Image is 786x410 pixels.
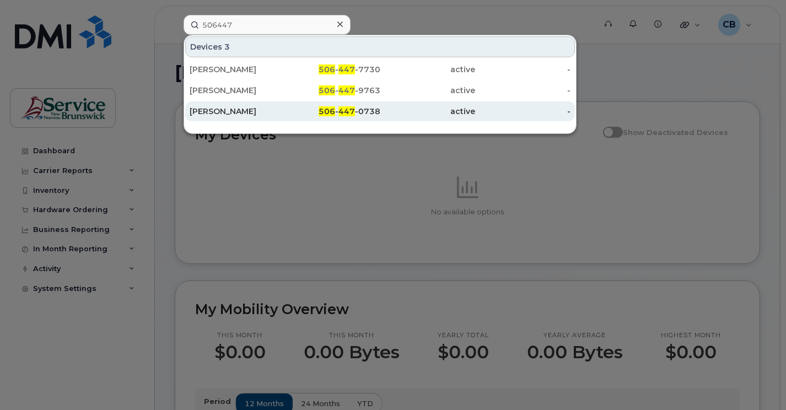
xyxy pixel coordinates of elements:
[224,41,230,52] span: 3
[185,101,575,121] a: [PERSON_NAME]506-447-0738active-
[380,106,476,117] div: active
[380,64,476,75] div: active
[185,60,575,79] a: [PERSON_NAME]506-447-7730active-
[319,106,335,116] span: 506
[380,85,476,96] div: active
[285,85,380,96] div: - -9763
[319,64,335,74] span: 506
[475,106,570,117] div: -
[319,85,335,95] span: 506
[475,85,570,96] div: -
[475,64,570,75] div: -
[190,106,285,117] div: [PERSON_NAME]
[285,64,380,75] div: - -7730
[285,106,380,117] div: - -0738
[338,85,355,95] span: 447
[190,64,285,75] div: [PERSON_NAME]
[190,85,285,96] div: [PERSON_NAME]
[338,106,355,116] span: 447
[185,36,575,57] div: Devices
[185,80,575,100] a: [PERSON_NAME]506-447-9763active-
[338,64,355,74] span: 447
